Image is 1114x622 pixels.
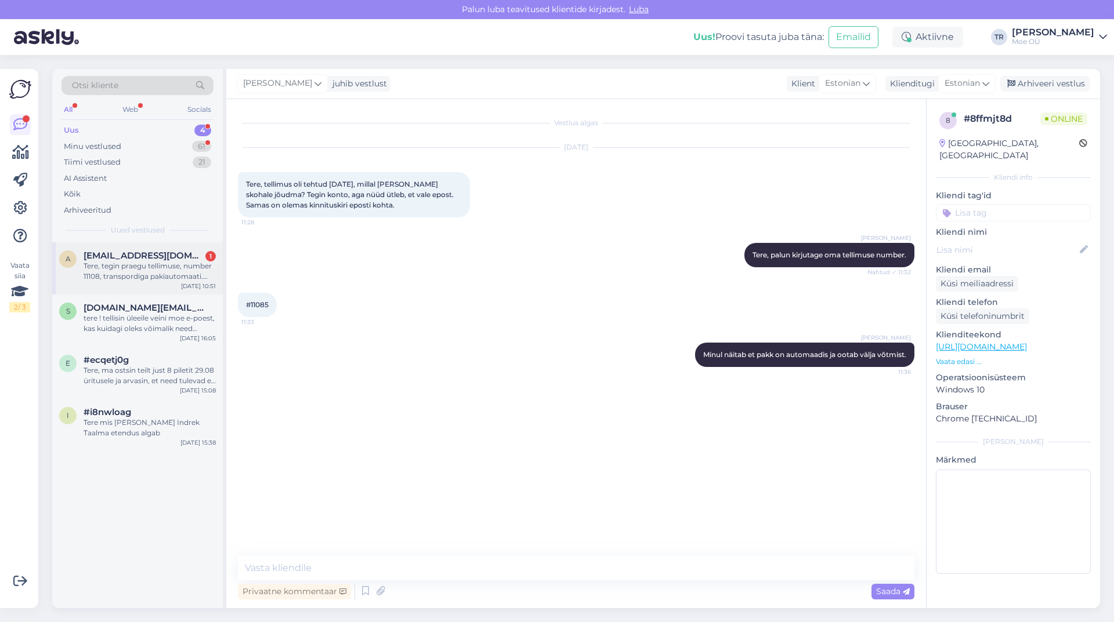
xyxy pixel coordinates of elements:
[829,26,878,48] button: Emailid
[9,302,30,312] div: 2 / 3
[84,303,204,313] span: s.aasma.sa@gmail.com
[243,77,312,90] span: [PERSON_NAME]
[867,268,911,277] span: Nähtud ✓ 11:32
[787,78,815,90] div: Klient
[936,276,1018,292] div: Küsi meiliaadressi
[1000,76,1090,92] div: Arhiveeri vestlus
[936,401,1091,413] p: Brauser
[936,172,1091,183] div: Kliendi info
[193,157,211,168] div: 21
[936,437,1091,447] div: [PERSON_NAME]
[185,102,214,117] div: Socials
[1012,28,1094,37] div: [PERSON_NAME]
[936,413,1091,425] p: Chrome [TECHNICAL_ID]
[936,357,1091,367] p: Vaata edasi ...
[9,78,31,100] img: Askly Logo
[84,365,216,386] div: Tere, ma ostsin teilt just 8 piletit 29.08 üritusele ja arvasin, et need tulevad e- mailile nagu ...
[936,308,1029,324] div: Küsi telefoninumbrit
[84,250,204,261] span: a.kirsel@gmail.com
[180,438,216,447] div: [DATE] 15:38
[936,264,1091,276] p: Kliendi email
[64,188,81,200] div: Kõik
[180,334,216,343] div: [DATE] 16:05
[939,137,1079,162] div: [GEOGRAPHIC_DATA], [GEOGRAPHIC_DATA]
[693,31,715,42] b: Uus!
[67,411,69,420] span: i
[84,313,216,334] div: tere ! tellisin üleeile veini moe e-poest, kas kuidagi oleks võimalik need [PERSON_NAME] saada?
[72,79,118,92] span: Otsi kliente
[867,368,911,376] span: 11:36
[825,77,860,90] span: Estonian
[62,102,75,117] div: All
[84,417,216,438] div: Tere mis [PERSON_NAME] Indrek Taalma etendus algab
[861,234,911,242] span: [PERSON_NAME]
[64,173,107,184] div: AI Assistent
[181,282,216,290] div: [DATE] 10:51
[120,102,140,117] div: Web
[936,341,1027,352] a: [URL][DOMAIN_NAME]
[238,118,914,128] div: Vestlus algas
[991,29,1007,45] div: TR
[936,454,1091,466] p: Märkmed
[84,407,131,417] span: #i8nwloag
[936,329,1091,341] p: Klienditeekond
[246,300,269,309] span: #11085
[328,78,387,90] div: juhib vestlust
[194,125,211,136] div: 4
[936,226,1091,238] p: Kliendi nimi
[703,350,906,359] span: Minul näitab et pakk on automaadis ja ootab välja võtmist.
[84,355,129,365] span: #ecqetj0g
[64,205,111,216] div: Arhiveeritud
[205,251,216,261] div: 1
[1040,112,1087,125] span: Online
[246,180,455,209] span: Tere, tellimus oli tehtud [DATE], millal [PERSON_NAME] skohale jõudma? Tegin konto, aga nüüd ütle...
[945,77,980,90] span: Estonian
[753,250,906,259] span: Tere, palun kirjutage oma tellimuse number.
[64,125,79,136] div: Uus
[241,218,285,227] span: 11:28
[1012,37,1094,46] div: Moe OÜ
[241,318,285,326] span: 11:33
[192,141,211,152] div: 61
[936,372,1091,384] p: Operatsioonisüsteem
[66,254,71,263] span: a
[84,261,216,282] div: Tere, tegin praegu tellimuse, number 11108, transpordiga pakiautomaati. Ammu [DATE] tegin ka tell...
[876,586,910,596] span: Saada
[861,333,911,342] span: [PERSON_NAME]
[1012,28,1107,46] a: [PERSON_NAME]Moe OÜ
[64,141,121,152] div: Minu vestlused
[936,384,1091,396] p: Windows 10
[625,4,652,14] span: Luba
[936,190,1091,202] p: Kliendi tag'id
[693,30,824,44] div: Proovi tasuta juba täna:
[885,78,935,90] div: Klienditugi
[936,243,1077,256] input: Lisa nimi
[936,204,1091,221] input: Lisa tag
[66,307,70,315] span: s
[66,359,70,368] span: e
[111,225,165,235] span: Uued vestlused
[238,142,914,152] div: [DATE]
[936,296,1091,308] p: Kliendi telefon
[238,584,351,599] div: Privaatne kommentaar
[180,386,216,395] div: [DATE] 15:08
[946,116,950,125] span: 8
[9,260,30,312] div: Vaata siia
[892,27,963,48] div: Aktiivne
[64,157,121,168] div: Tiimi vestlused
[964,112,1040,126] div: # 8ffmjt8d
